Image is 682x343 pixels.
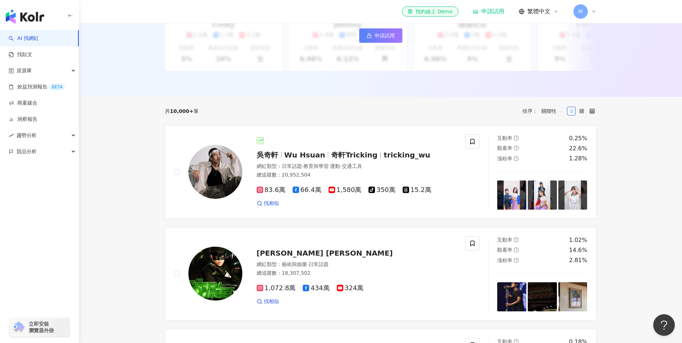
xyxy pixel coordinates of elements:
div: 14.6% [569,246,587,254]
span: · [329,163,330,169]
div: 1.02% [569,236,587,244]
span: 找相似 [264,200,279,207]
span: Wu Hsuan [284,151,325,159]
span: 83.6萬 [257,186,285,194]
span: 運動 [330,163,340,169]
div: 排序： [522,105,567,117]
img: post-image [558,180,587,210]
a: KOL Avatar[PERSON_NAME] [PERSON_NAME]網紅類型：藝術與娛樂·日常話題總追蹤數：18,307,5021,072.8萬434萬324萬找相似互動率question... [165,227,596,320]
div: 2.81% [569,256,587,264]
div: 22.6% [569,145,587,152]
a: searchAI 找網紅 [9,35,39,42]
img: post-image [497,180,526,210]
a: 申請試用 [473,8,504,15]
div: 預約線上 Demo [408,8,452,15]
img: post-image [558,282,587,311]
span: 15.2萬 [403,186,431,194]
div: 網紅類型 ： [257,261,457,268]
span: 教育與學習 [303,163,329,169]
span: rise [9,133,14,138]
span: question-circle [514,136,519,141]
a: 找相似 [257,200,279,207]
span: 漲粉率 [497,257,512,263]
span: · [302,163,303,169]
span: question-circle [514,247,519,252]
span: 申請試用 [375,33,395,38]
span: · [340,163,342,169]
span: 吳奇軒 [257,151,278,159]
span: 1,580萬 [329,186,362,194]
span: 趨勢分析 [17,127,37,143]
a: KOL Avatar吳奇軒Wu Hsuan奇軒Trickingtricking_wu網紅類型：日常話題·教育與學習·運動·交通工具總追蹤數：20,952,50483.6萬66.4萬1,580萬3... [165,125,596,219]
span: 350萬 [369,186,395,194]
a: 申請試用 [359,28,402,43]
img: KOL Avatar [188,247,242,301]
iframe: Help Scout Beacon - Open [653,314,675,336]
a: chrome extension立即安裝 瀏覽器外掛 [9,317,70,337]
div: 總追蹤數 ： 18,307,502 [257,270,457,277]
div: 網紅類型 ： [257,163,457,170]
span: 關聯性 [541,105,563,117]
a: 商案媒合 [9,100,37,107]
span: 藝術與娛樂 [282,261,307,267]
span: 交通工具 [342,163,362,169]
span: 資源庫 [17,63,32,79]
span: 日常話題 [282,163,302,169]
span: 立即安裝 瀏覽器外掛 [29,321,54,334]
img: post-image [528,282,557,311]
img: post-image [528,180,557,210]
span: 競品分析 [17,143,37,160]
img: logo [6,9,44,24]
a: 找相似 [257,298,279,305]
div: 共 筆 [165,108,199,114]
span: 繁體中文 [527,8,550,15]
span: question-circle [514,237,519,242]
span: 漲粉率 [497,156,512,161]
span: 觀看率 [497,145,512,151]
span: 找相似 [264,298,279,305]
a: 洞察報告 [9,116,37,123]
span: 日常話題 [308,261,329,267]
img: KOL Avatar [188,145,242,199]
span: 434萬 [303,284,329,292]
div: 0.25% [569,134,587,142]
span: · [307,261,308,267]
img: chrome extension [12,321,26,333]
span: question-circle [514,156,519,161]
span: 1,072.8萬 [257,284,296,292]
span: 324萬 [337,284,363,292]
span: [PERSON_NAME] [PERSON_NAME] [257,249,393,257]
span: 10,000+ [170,108,194,114]
a: 找貼文 [9,51,32,58]
span: question-circle [514,146,519,151]
span: 觀看率 [497,247,512,253]
span: question-circle [514,258,519,263]
span: 66.4萬 [293,186,321,194]
span: 互動率 [497,135,512,141]
div: 總追蹤數 ： 20,952,504 [257,171,457,179]
div: 1.28% [569,155,587,163]
span: M [578,8,582,15]
span: tricking_wu [384,151,430,159]
span: 互動率 [497,237,512,243]
a: 預約線上 Demo [402,6,458,17]
img: post-image [497,282,526,311]
a: 效益預測報告BETA [9,83,65,91]
span: 奇軒Tricking [331,151,377,159]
